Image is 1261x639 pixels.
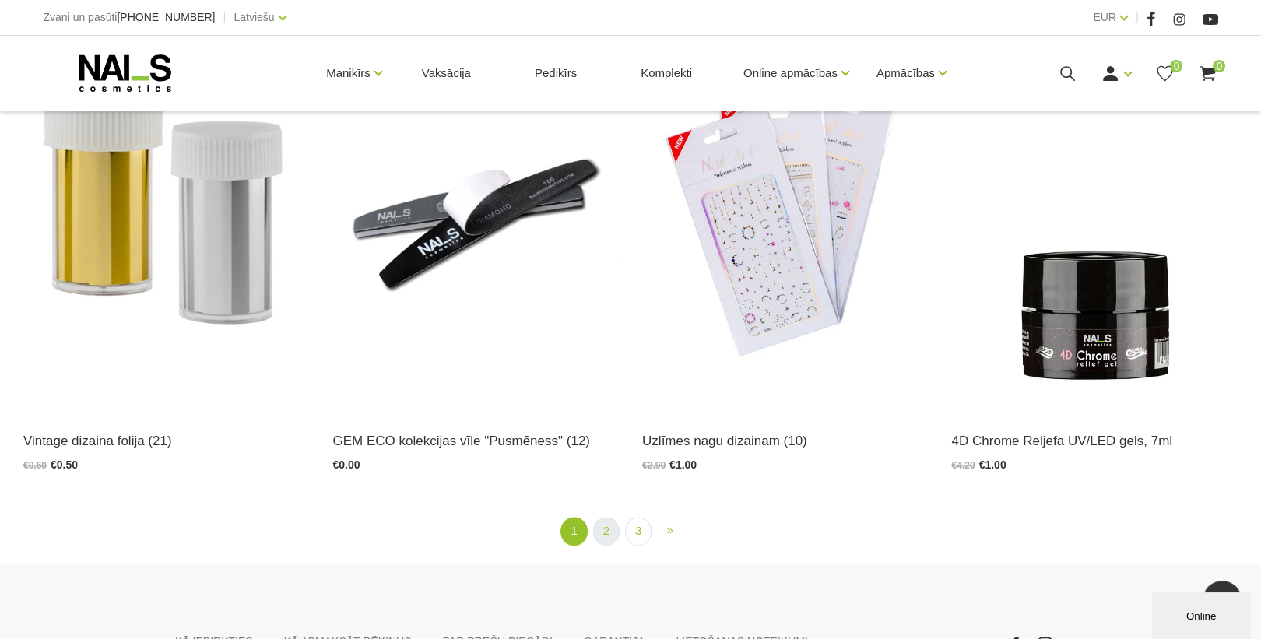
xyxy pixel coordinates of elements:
[666,523,673,536] span: »
[952,460,975,471] span: €4.20
[593,517,620,546] a: 2
[326,42,371,104] a: Manikīrs
[333,458,360,471] span: €0.00
[117,12,215,23] a: [PHONE_NUMBER]
[117,11,215,23] span: [PHONE_NUMBER]
[12,517,1249,546] nav: promo-block-product-list
[642,430,929,451] a: Uzlīmes nagu dizainam (10)
[952,430,1238,451] a: 4D Chrome Reljefa UV/LED gels, 7ml
[743,42,838,104] a: Online apmācības
[657,517,682,544] a: Next
[333,18,620,411] img: GEM kolekcijas pašlīmējoša taisnas formas vīles.Pusmēness vīļu veidi:- DIAMOND 100/100- RUBY 180/...
[1213,60,1225,72] span: 0
[409,36,483,111] a: Vaksācija
[1152,589,1253,639] iframe: chat widget
[23,18,310,411] img: Vintage dizaina folijaFolija spoguļspīduma dizaina veidošanai. Piemērota gan modelētiem nagiem, g...
[952,18,1238,411] img: Reljefa gels, kas paredzēts dizaina veidošanai ar hroma gellakām. Tā konsistence ir īpaši izstrād...
[1136,8,1139,27] span: |
[333,430,620,451] a: GEM ECO kolekcijas vīle "Pusmēness" (12)
[1093,8,1116,26] a: EUR
[642,18,929,411] img: Profesionālās dizaina uzlīmes nagiem...
[223,8,226,27] span: |
[23,430,310,451] a: Vintage dizaina folija (21)
[44,8,216,27] div: Zvani un pasūti
[1155,64,1175,83] a: 0
[234,8,274,26] a: Latviešu
[23,460,47,471] span: €0.60
[625,517,652,546] a: 3
[522,36,589,111] a: Pedikīrs
[642,460,666,471] span: €2.90
[560,517,587,546] a: 1
[669,458,697,471] span: €1.00
[51,458,78,471] span: €0.50
[979,458,1006,471] span: €1.00
[628,36,704,111] a: Komplekti
[876,42,935,104] a: Apmācības
[1198,64,1217,83] a: 0
[1170,60,1182,72] span: 0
